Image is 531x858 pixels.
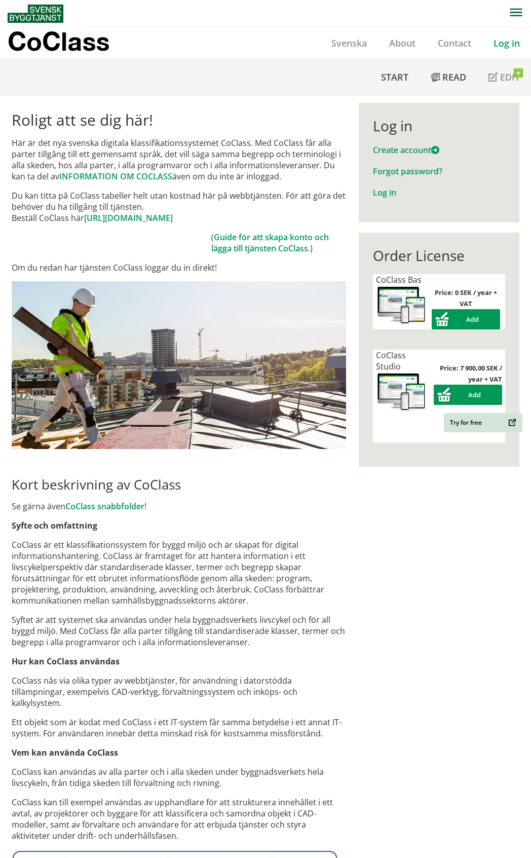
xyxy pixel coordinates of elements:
[8,5,63,23] img: Svensk Byggtjänst
[12,539,346,606] p: CoClass är ett klassifikationssystem för byggd miljö och är skapat för digital informationshanter...
[12,111,346,129] h1: Roligt att se dig här!
[434,385,502,405] button: Add
[370,59,420,95] a: Start
[12,656,120,667] strong: Hur kan CoClass användas
[12,520,97,531] strong: Syfte och omfattning
[12,262,346,273] p: Om du redan har tjänsten CoClass loggar du in direkt!
[373,117,506,134] div: Log in
[373,144,439,156] a: Create account
[320,37,378,49] a: Svenska
[12,476,346,493] h2: Kort beskrivning av CoClass
[12,501,346,512] p: Se gärna även !
[12,281,346,449] img: login.jpg
[507,419,516,426] img: Outbound.png
[373,247,506,264] div: Order License
[435,288,497,308] strong: Price: 0 SEK / year + VAT
[65,501,144,512] a: CoClass snabbfolder
[381,71,408,83] span: Start
[211,232,346,254] td: ( .)
[376,285,427,325] img: coclass-license.jpg
[427,37,482,49] a: Contact
[482,37,531,49] a: Log in
[84,212,173,223] a: [URL][DOMAIN_NAME]
[432,309,500,329] button: Add
[373,166,442,177] a: Forgot password?
[12,614,346,648] p: Syftet är att systemet ska användas under hela byggnadsverkets livscykel och för all byggd miljö....
[12,190,346,223] p: Du kan titta på CoClass tabeller helt utan kostnad här på webbtjänsten. För att göra det behöver ...
[59,171,172,182] a: INFORMATION OM COCLASS
[420,59,477,95] a: Read
[12,717,346,739] p: Ett objekt som är kodat med CoClass i ett IT-system får samma betydelse i ett annat IT-system. Fö...
[8,35,109,47] p: CoClass
[8,27,131,59] a: CoClass
[12,766,346,789] p: CoClass kan användas av alla parter och i alla skeden under byggnadsverkets hela livscykeln, från...
[378,37,427,49] a: About
[376,372,427,412] img: coclass-license.jpg
[211,232,329,254] a: Guide för att skapa konto och lägga till tjänsten CoClass
[12,747,118,758] strong: Vem kan använda CoClass
[376,350,406,372] span: CoClass Studio
[12,137,346,182] p: Här är det nya svenska digitala klassifikationssystemet CoClass. Med CoClass får alla parter till...
[432,315,500,324] a: Add
[12,675,346,708] p: CoClass nås via olika typer av webbtjänster, för användning i datorstödda tillämpningar, exempelv...
[12,797,346,841] p: CoClass kan till exempel användas av upphandlare för att strukturera innehållet i ett avtal, av p...
[442,71,466,83] span: Read
[373,187,396,198] a: Log in
[434,390,502,399] a: Add
[444,413,522,432] a: Try for free
[376,274,422,285] span: CoClass Bas
[440,363,502,384] strong: Price: 7 900,00 SEK / year + VAT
